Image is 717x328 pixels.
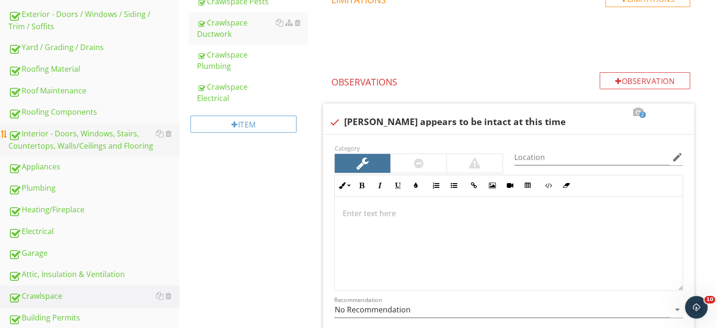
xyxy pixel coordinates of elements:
[427,177,445,194] button: Ordered List
[8,290,179,303] div: Crawlspace
[704,296,715,303] span: 10
[8,204,179,216] div: Heating/Fireplace
[331,72,690,88] h4: Observations
[8,182,179,194] div: Plumbing
[8,8,179,32] div: Exterior - Doors / Windows / Siding / Trim / Soffits
[8,269,179,281] div: Attic, Insulation & Ventilation
[539,177,557,194] button: Code View
[557,177,575,194] button: Clear Formatting
[8,128,179,151] div: Interior - Doors, Windows, Stairs, Countertops, Walls/Ceilings and Flooring
[514,150,670,165] input: Location
[8,161,179,173] div: Appliances
[406,177,424,194] button: Colors
[197,49,308,72] div: Crawlspace Plumbing
[197,81,308,104] div: Crawlspace Electrical
[465,177,483,194] button: Insert Link (Ctrl+K)
[335,177,353,194] button: Inline Style
[371,177,388,194] button: Italic (Ctrl+I)
[334,144,359,152] label: Category
[445,177,462,194] button: Unordered List
[600,72,690,89] div: Observation
[639,111,646,118] span: 2
[190,116,297,133] div: Item
[8,247,179,260] div: Garage
[685,296,708,319] iframe: Intercom live chat
[197,17,308,40] div: Crawlspace Ductwork
[672,304,683,315] i: arrow_drop_down
[388,177,406,194] button: Underline (Ctrl+U)
[8,42,179,54] div: Yard / Grading / Drains
[8,226,179,238] div: Electrical
[8,63,179,76] div: Roofing Material
[8,85,179,97] div: Roof Maintenance
[334,302,670,318] input: Recommendation
[483,177,501,194] button: Insert Image (Ctrl+P)
[8,106,179,118] div: Roofing Components
[519,177,536,194] button: Insert Table
[672,151,683,163] i: edit
[353,177,371,194] button: Bold (Ctrl+B)
[8,312,179,324] div: Building Permits
[501,177,519,194] button: Insert Video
